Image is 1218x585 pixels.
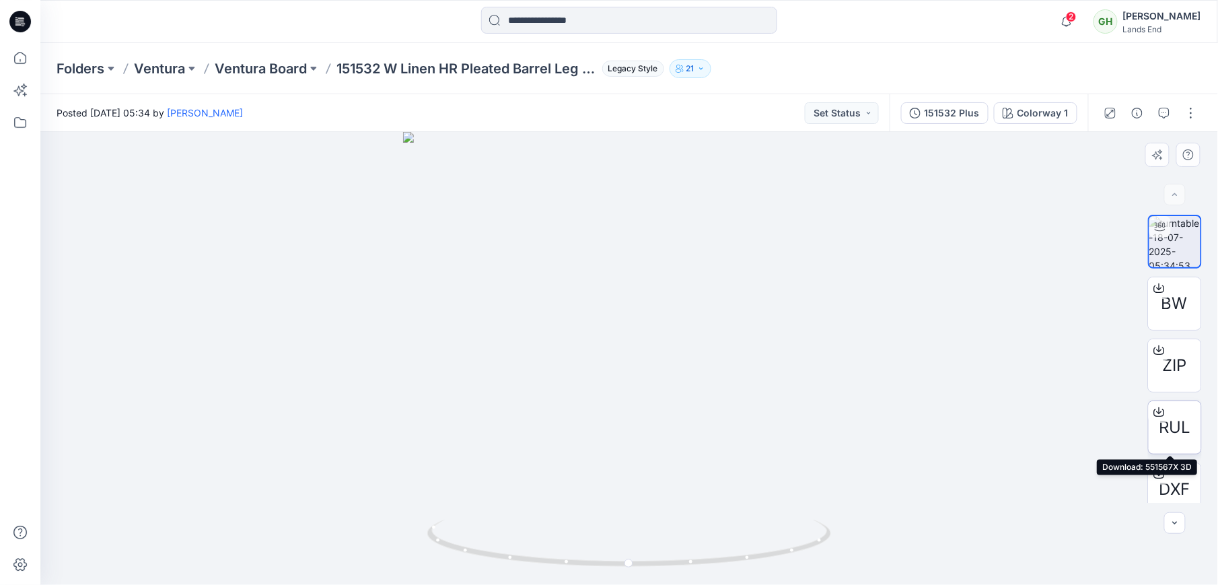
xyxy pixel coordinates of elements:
[336,59,597,78] p: 151532 W Linen HR Pleated Barrel Leg Ankle Pant
[597,59,664,78] button: Legacy Style
[994,102,1077,124] button: Colorway 1
[686,61,694,76] p: 21
[1149,216,1201,267] img: turntable-18-07-2025-05:34:53
[670,59,711,78] button: 21
[1066,11,1077,22] span: 2
[57,106,243,120] span: Posted [DATE] 05:34 by
[1162,291,1188,316] span: BW
[602,61,664,77] span: Legacy Style
[1094,9,1118,34] div: GH
[215,59,307,78] a: Ventura Board
[901,102,989,124] button: 151532 Plus
[167,107,243,118] a: [PERSON_NAME]
[1123,8,1201,24] div: [PERSON_NAME]
[925,106,980,121] div: 151532 Plus
[1159,477,1190,502] span: DXF
[1017,106,1069,121] div: Colorway 1
[57,59,104,78] a: Folders
[1163,353,1187,378] span: ZIP
[1126,102,1148,124] button: Details
[1159,415,1191,440] span: RUL
[1123,24,1201,34] div: Lands End
[134,59,185,78] a: Ventura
